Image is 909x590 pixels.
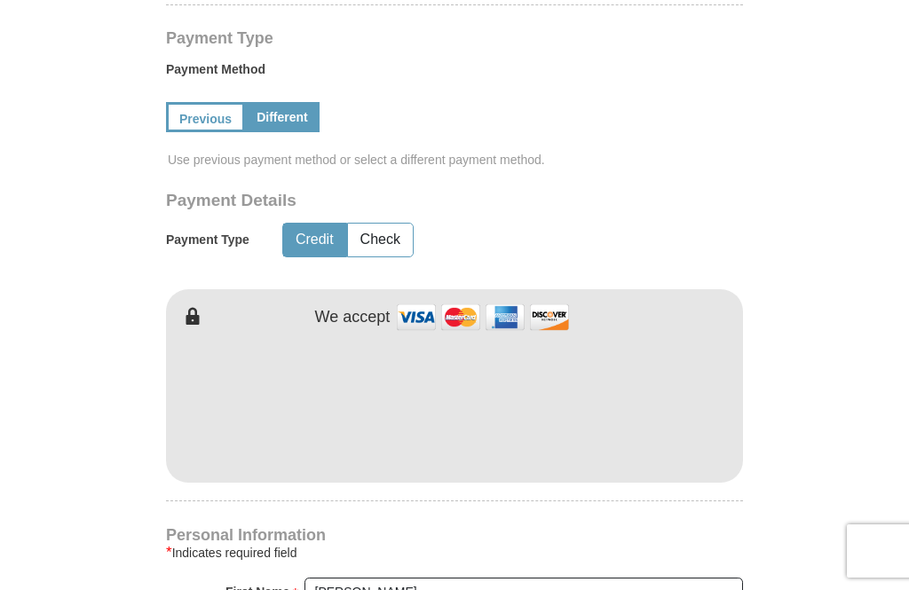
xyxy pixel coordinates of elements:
[283,224,346,256] button: Credit
[245,102,320,132] a: Different
[166,542,743,563] div: Indicates required field
[166,528,743,542] h4: Personal Information
[166,191,619,211] h3: Payment Details
[315,308,391,327] h4: We accept
[166,102,245,132] a: Previous
[166,60,743,87] label: Payment Method
[166,232,249,248] h5: Payment Type
[348,224,413,256] button: Check
[168,151,745,169] span: Use previous payment method or select a different payment method.
[166,31,743,45] h4: Payment Type
[394,298,572,336] img: credit cards accepted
